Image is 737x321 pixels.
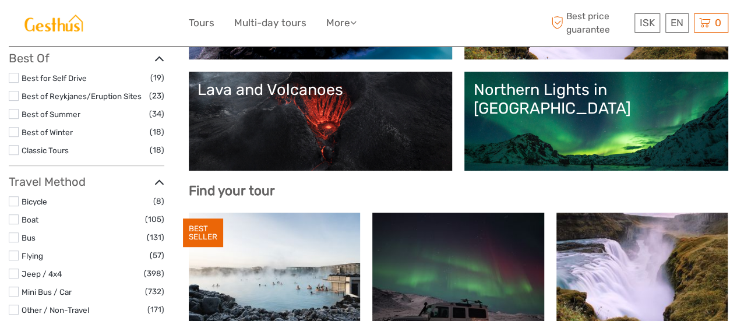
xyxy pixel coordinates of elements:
[326,15,357,31] a: More
[665,13,689,33] div: EN
[147,231,164,244] span: (131)
[22,91,142,101] a: Best of Reykjanes/Eruption Sites
[150,249,164,262] span: (57)
[22,269,62,278] a: Jeep / 4x4
[22,233,36,242] a: Bus
[473,80,720,162] a: Northern Lights in [GEOGRAPHIC_DATA]
[22,305,89,315] a: Other / Non-Travel
[22,110,80,119] a: Best of Summer
[189,15,214,31] a: Tours
[713,17,723,29] span: 0
[198,80,444,162] a: Lava and Volcanoes
[149,107,164,121] span: (34)
[22,73,87,83] a: Best for Self Drive
[9,175,164,189] h3: Travel Method
[150,143,164,157] span: (18)
[473,80,720,118] div: Northern Lights in [GEOGRAPHIC_DATA]
[234,15,306,31] a: Multi-day tours
[150,125,164,139] span: (18)
[22,251,43,260] a: Flying
[145,285,164,298] span: (732)
[22,128,73,137] a: Best of Winter
[153,195,164,208] span: (8)
[640,17,655,29] span: ISK
[189,183,275,199] b: Find your tour
[147,303,164,316] span: (171)
[22,197,47,206] a: Bicycle
[548,10,632,36] span: Best price guarantee
[16,20,132,30] p: We're away right now. Please check back later!
[22,146,69,155] a: Classic Tours
[150,71,164,84] span: (19)
[198,80,444,99] div: Lava and Volcanoes
[9,9,98,37] img: 793-558c535f-1fea-42e8-a7af-40abf53c5f2f_logo_small.jpg
[145,213,164,226] span: (105)
[183,218,223,248] div: BEST SELLER
[9,51,164,65] h3: Best Of
[144,267,164,280] span: (398)
[149,89,164,103] span: (23)
[22,287,72,297] a: Mini Bus / Car
[22,215,38,224] a: Boat
[134,18,148,32] button: Open LiveChat chat widget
